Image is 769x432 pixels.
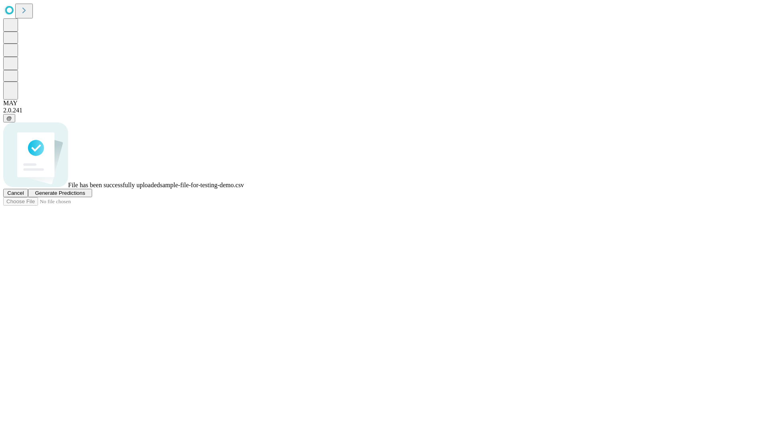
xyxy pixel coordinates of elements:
span: @ [6,115,12,121]
span: File has been successfully uploaded [68,182,160,188]
button: Cancel [3,189,28,197]
span: Cancel [7,190,24,196]
button: @ [3,114,15,122]
button: Generate Predictions [28,189,92,197]
div: MAY [3,100,766,107]
span: Generate Predictions [35,190,85,196]
span: sample-file-for-testing-demo.csv [160,182,244,188]
div: 2.0.241 [3,107,766,114]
